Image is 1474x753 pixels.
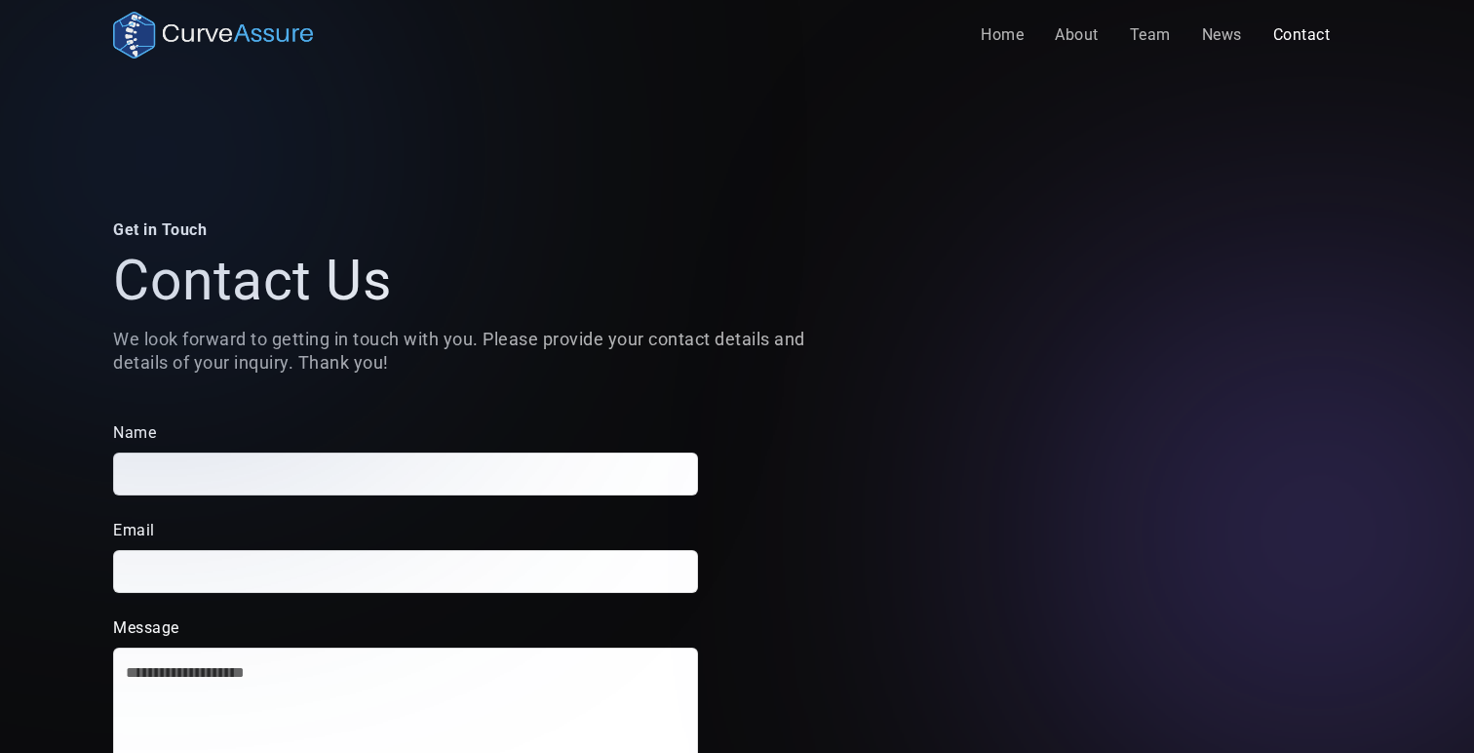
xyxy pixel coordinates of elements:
h1: Contact Us [113,250,862,312]
label: Email [113,519,698,542]
a: News [1186,16,1258,55]
label: Message [113,616,698,640]
a: About [1039,16,1114,55]
a: Contact [1258,16,1346,55]
p: We look forward to getting in touch with you. Please provide your contact details and details of ... [113,328,862,375]
label: Name [113,421,698,445]
div: Get in Touch [113,218,862,242]
a: Home [965,16,1039,55]
a: Team [1114,16,1186,55]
